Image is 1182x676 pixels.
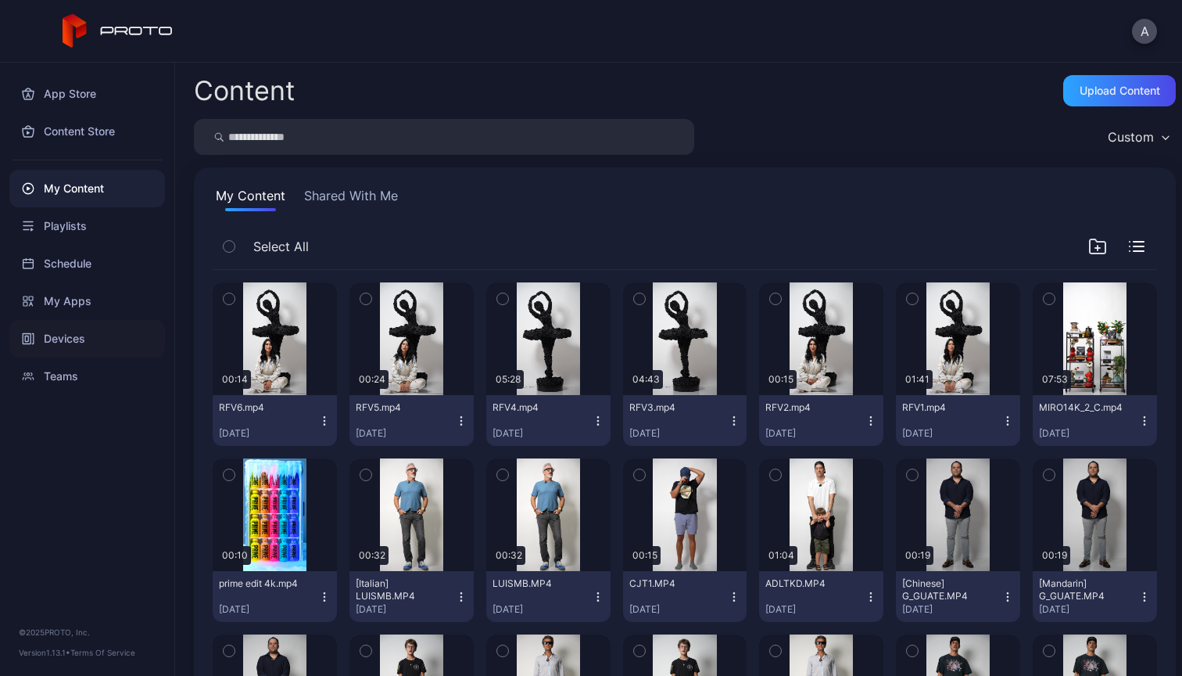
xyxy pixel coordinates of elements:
button: RFV2.mp4[DATE] [759,395,883,446]
button: My Content [213,186,288,211]
div: [Mandarin] G_GUATE.MP4 [1039,577,1125,602]
div: [DATE] [492,427,592,440]
div: [DATE] [902,603,1001,616]
div: RFV2.mp4 [765,401,851,414]
div: LUISMB.MP4 [492,577,578,590]
button: RFV6.mp4[DATE] [213,395,337,446]
a: Content Store [9,113,165,150]
div: [DATE] [1039,603,1138,616]
div: [Chinese] G_GUATE.MP4 [902,577,988,602]
div: [DATE] [629,427,729,440]
div: Custom [1108,129,1154,145]
div: [DATE] [902,427,1001,440]
button: [Italian] LUISMB.MP4[DATE] [349,571,474,622]
div: CJT1.MP4 [629,577,715,590]
a: Terms Of Service [70,648,135,657]
button: prime edit 4k.mp4[DATE] [213,571,337,622]
div: MIRO14K_2_C.mp4 [1039,401,1125,414]
a: My Apps [9,282,165,320]
a: App Store [9,75,165,113]
button: Shared With Me [301,186,401,211]
button: CJT1.MP4[DATE] [623,571,747,622]
div: [DATE] [356,427,455,440]
div: prime edit 4k.mp4 [219,577,305,590]
div: [DATE] [765,427,865,440]
a: Schedule [9,245,165,282]
div: Upload Content [1080,84,1160,97]
div: RFV6.mp4 [219,401,305,414]
button: RFV5.mp4[DATE] [349,395,474,446]
div: Content [194,77,295,104]
div: RFV5.mp4 [356,401,442,414]
button: A [1132,19,1157,44]
button: ADLTKD.MP4[DATE] [759,571,883,622]
button: Custom [1100,119,1176,155]
div: [DATE] [765,603,865,616]
div: [DATE] [219,603,318,616]
div: [DATE] [219,427,318,440]
div: [DATE] [629,603,729,616]
button: MIRO14K_2_C.mp4[DATE] [1033,395,1157,446]
div: ADLTKD.MP4 [765,577,851,590]
div: RFV4.mp4 [492,401,578,414]
button: RFV1.mp4[DATE] [896,395,1020,446]
a: Playlists [9,207,165,245]
button: RFV4.mp4[DATE] [486,395,611,446]
div: [DATE] [356,603,455,616]
div: RFV1.mp4 [902,401,988,414]
span: Version 1.13.1 • [19,648,70,657]
div: [Italian] LUISMB.MP4 [356,577,442,602]
a: Teams [9,358,165,395]
a: My Content [9,170,165,207]
a: Devices [9,320,165,358]
span: Select All [253,237,309,256]
button: [Mandarin] G_GUATE.MP4[DATE] [1033,571,1157,622]
div: [DATE] [1039,427,1138,440]
button: RFV3.mp4[DATE] [623,395,747,446]
button: Upload Content [1063,75,1176,106]
div: RFV3.mp4 [629,401,715,414]
div: © 2025 PROTO, Inc. [19,626,156,638]
button: LUISMB.MP4[DATE] [486,571,611,622]
div: [DATE] [492,603,592,616]
button: [Chinese] G_GUATE.MP4[DATE] [896,571,1020,622]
